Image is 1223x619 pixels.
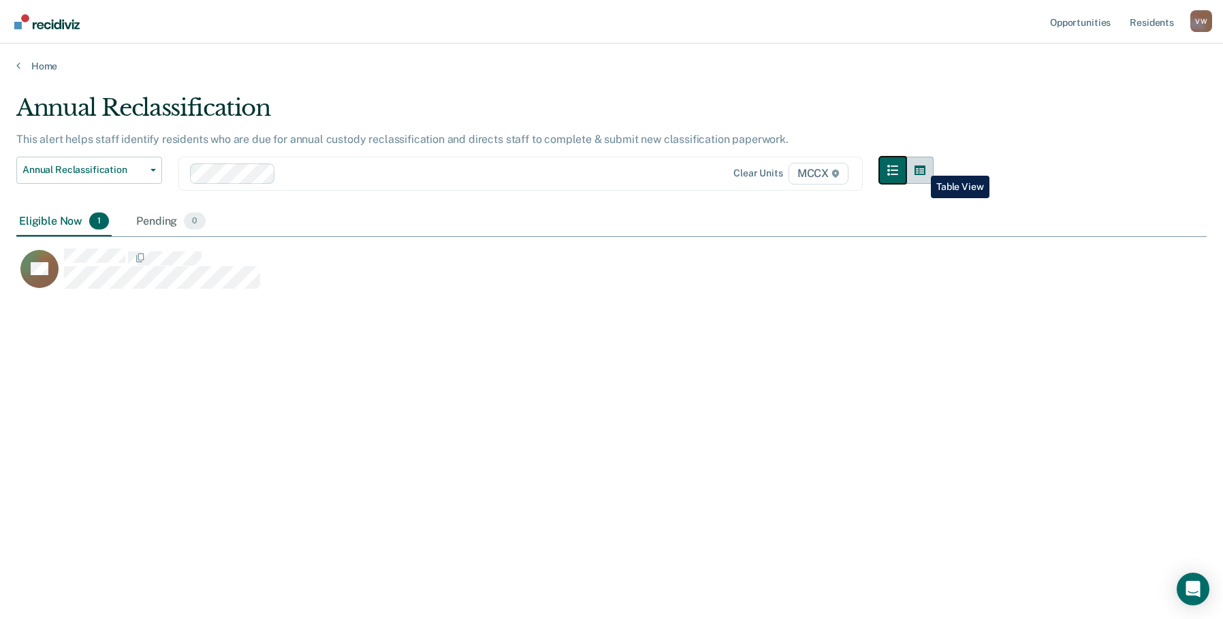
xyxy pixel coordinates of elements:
[89,212,109,230] span: 1
[184,212,205,230] span: 0
[1177,573,1209,605] div: Open Intercom Messenger
[133,207,208,237] div: Pending0
[789,163,848,185] span: MCCX
[16,248,1058,302] div: CaseloadOpportunityCell-00155471
[16,94,934,133] div: Annual Reclassification
[22,164,145,176] span: Annual Reclassification
[1190,10,1212,32] div: V W
[16,133,789,146] p: This alert helps staff identify residents who are due for annual custody reclassification and dir...
[733,168,783,179] div: Clear units
[1190,10,1212,32] button: Profile dropdown button
[16,157,162,184] button: Annual Reclassification
[16,60,1207,72] a: Home
[14,14,80,29] img: Recidiviz
[16,207,112,237] div: Eligible Now1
